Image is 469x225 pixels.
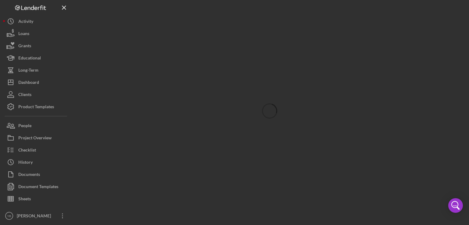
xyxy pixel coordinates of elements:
div: Dashboard [18,76,39,90]
div: Loans [18,27,29,41]
div: Grants [18,40,31,53]
div: History [18,156,33,170]
button: Checklist [3,144,70,156]
button: Document Templates [3,180,70,193]
div: Sheets [18,193,31,206]
button: People [3,120,70,132]
button: Loans [3,27,70,40]
button: Grants [3,40,70,52]
button: History [3,156,70,168]
div: Project Overview [18,132,52,145]
div: Activity [18,15,33,29]
button: Dashboard [3,76,70,88]
button: Sheets [3,193,70,205]
div: Clients [18,88,31,102]
div: Open Intercom Messenger [448,198,463,213]
div: People [18,120,31,133]
button: YB[PERSON_NAME] [3,210,70,222]
button: Documents [3,168,70,180]
button: Educational [3,52,70,64]
button: Project Overview [3,132,70,144]
div: Document Templates [18,180,58,194]
button: Product Templates [3,101,70,113]
div: Checklist [18,144,36,158]
div: Long-Term [18,64,38,78]
button: Activity [3,15,70,27]
div: Product Templates [18,101,54,114]
text: YB [7,214,11,218]
button: Clients [3,88,70,101]
div: Educational [18,52,41,66]
button: Long-Term [3,64,70,76]
div: [PERSON_NAME] [15,210,55,223]
div: Documents [18,168,40,182]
